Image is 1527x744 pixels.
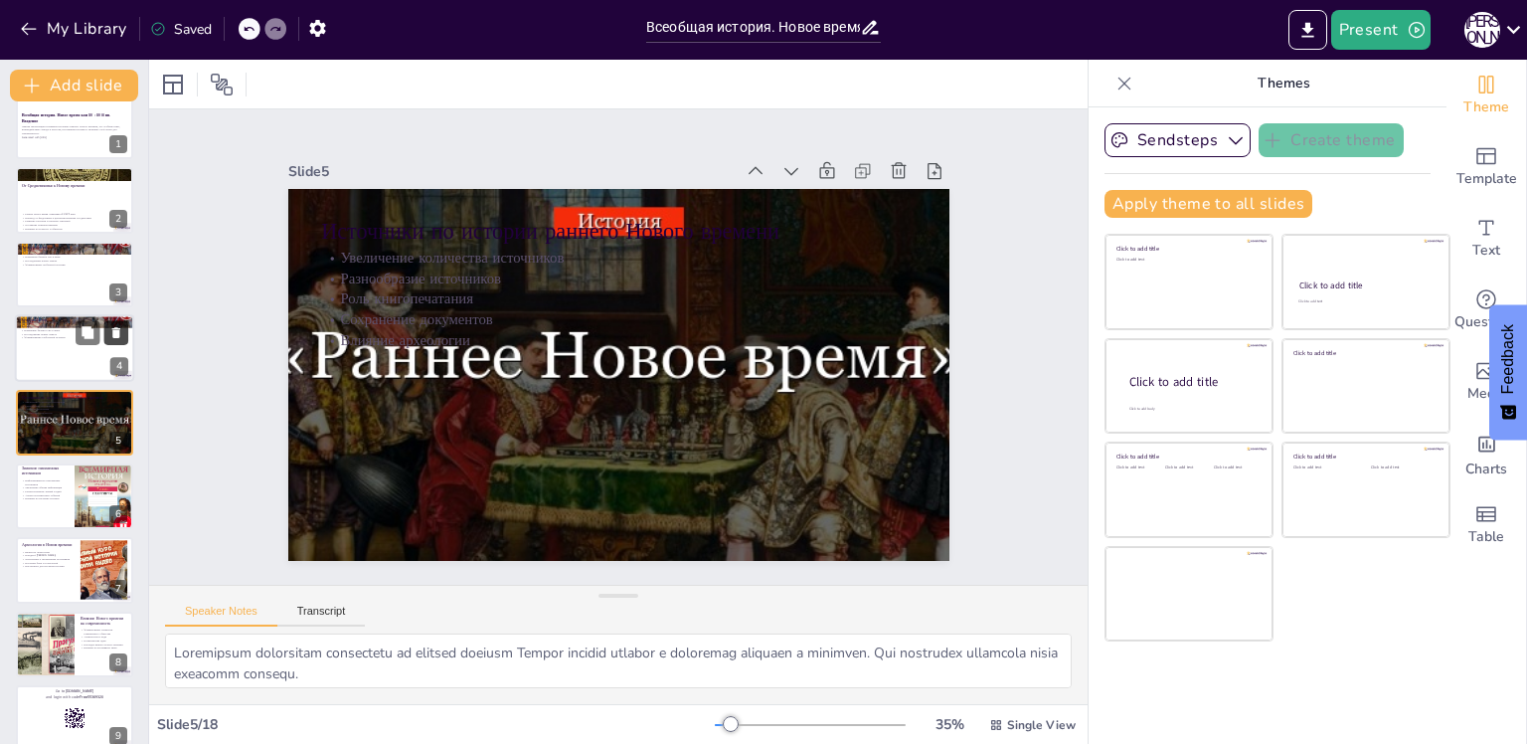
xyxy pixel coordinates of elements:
div: Click to add title [1299,279,1432,291]
p: Сохранение документов [543,70,747,642]
div: Saved [150,20,212,39]
button: Transcript [277,605,366,627]
p: Изменение баланса сил в мире [21,328,128,332]
p: Развитие торговли и научных открытий [22,219,127,223]
p: Активное взаимодействие с другими частями света [21,325,128,329]
p: Формирование элементов современного общества [81,628,127,635]
button: Sendsteps [1104,123,1251,157]
span: Charts [1465,459,1507,480]
span: Position [210,73,234,96]
p: Важность археологии [22,550,75,554]
p: Запад и Восток [21,317,128,323]
div: 4 [15,314,134,382]
p: Запад и Восток [22,245,127,251]
span: Table [1468,526,1504,548]
button: Feedback - Show survey [1489,304,1527,440]
span: Text [1472,240,1500,262]
p: Формирование глобальной истории [22,263,127,267]
div: Add charts and graphs [1446,418,1526,489]
p: Роль книгопечатания [22,407,127,411]
p: Go to [22,688,127,694]
p: Европа отставала от Востока [21,321,128,325]
div: Slide 5 / 18 [157,715,715,734]
p: Увеличение количества источников [601,89,805,660]
p: Роль книгопечатания [563,76,766,648]
textarea: Loremipsum dolorsitam consectetu ad elitsed doeiusm Tempor incidid utlabor e doloremag aliquaen a... [165,634,1072,688]
p: Сохранение документов [22,411,127,415]
strong: Всеобщая история. Новое время кон XV - XVIII вв. Введение [22,112,110,123]
div: 3 [109,283,127,301]
div: Add text boxes [1446,203,1526,275]
p: Источники по истории раннего Нового времени [621,95,835,671]
button: Create theme [1259,123,1404,157]
input: Insert title [646,13,860,42]
p: Влияние археологии [524,64,728,636]
button: My Library [15,13,135,45]
div: Add ready made slides [1446,131,1526,203]
p: Разнообразие источников [22,404,127,408]
div: Click to add title [1293,348,1436,356]
p: Анализ исторических событий [22,493,69,497]
p: Влияние археологии [22,415,127,419]
div: 1 [16,93,133,159]
div: Slide 5 [741,85,897,515]
button: Delete Slide [104,321,128,345]
p: Осознание новизны времени [22,223,127,227]
div: Click to add title [1129,374,1257,391]
p: Generated with [URL] [22,135,127,139]
p: Распространение знаний и идей [22,489,69,493]
div: 4 [110,358,128,376]
strong: [DOMAIN_NAME] [66,689,94,694]
div: 2 [16,167,133,233]
div: 6 [109,505,127,523]
div: Click to add title [1116,245,1259,253]
p: Архитектура и мода [81,636,127,640]
div: Click to add text [1298,299,1431,304]
p: Влияние Нового времени на современность [81,616,127,627]
div: Click to add text [1371,465,1434,470]
button: Apply theme to all slides [1104,190,1312,218]
p: Влияние на культуру и общество [22,226,127,230]
p: and login with code [22,694,127,700]
span: Template [1456,168,1517,190]
p: Формирование глобальной истории [21,336,128,340]
span: Feedback [1499,324,1517,394]
p: Увеличение объема информации [22,486,69,490]
p: Влияние на изучение истории [22,497,69,501]
div: 8 [16,612,133,677]
p: Увеличение количества источников [22,400,127,404]
span: Theme [1463,96,1509,118]
button: Present [1331,10,1431,50]
span: Questions [1454,311,1519,333]
div: Change the overall theme [1446,60,1526,131]
p: Исследование новых земель [21,332,128,336]
div: А [PERSON_NAME] [1464,12,1500,48]
p: Значение письменных источников [22,465,69,476]
p: Источники по истории раннего Нового времени [22,394,127,400]
div: Add images, graphics, shapes or video [1446,346,1526,418]
p: Находка «[PERSON_NAME]» [22,554,75,558]
div: 5 [16,390,133,456]
p: Влияние на восприятие мира [81,647,127,651]
p: Инструмент для изучения истории [22,565,75,569]
p: Активное взаимодействие с другими частями света [22,252,127,256]
button: Add slide [10,70,138,101]
div: Click to add text [1214,465,1259,470]
p: Изучение быта и технологий [22,561,75,565]
div: Click to add text [1293,465,1356,470]
div: Add a table [1446,489,1526,561]
div: Click to add text [1165,465,1210,470]
div: Click to add body [1129,407,1255,412]
button: Export to PowerPoint [1288,10,1327,50]
p: Раннее Новое время охватывает XV-XVII века [22,212,127,216]
button: Speaker Notes [165,605,277,627]
p: Информативность письменных источников [22,478,69,485]
div: 1 [109,135,127,153]
span: Single View [1007,717,1076,733]
p: Разнообразие источников [583,83,786,654]
div: 8 [109,653,127,671]
p: От Средневековья к Новому времени [22,182,127,188]
div: Get real-time input from your audience [1446,275,1526,346]
div: 2 [109,210,127,228]
p: Европа отставала от Востока [22,248,127,252]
